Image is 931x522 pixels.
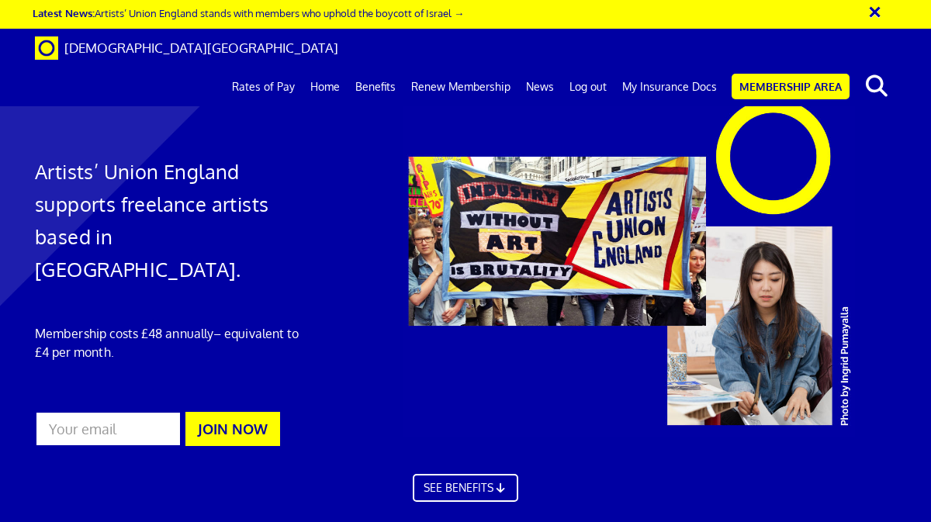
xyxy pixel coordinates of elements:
[853,70,900,102] button: search
[33,6,464,19] a: Latest News:Artists’ Union England stands with members who uphold the boycott of Israel →
[732,74,850,99] a: Membership Area
[35,155,306,285] h1: Artists’ Union England supports freelance artists based in [GEOGRAPHIC_DATA].
[224,67,303,106] a: Rates of Pay
[303,67,348,106] a: Home
[413,474,518,502] a: SEE BENEFITS
[64,40,338,56] span: [DEMOGRAPHIC_DATA][GEOGRAPHIC_DATA]
[403,67,518,106] a: Renew Membership
[35,324,306,361] p: Membership costs £48 annually – equivalent to £4 per month.
[348,67,403,106] a: Benefits
[614,67,725,106] a: My Insurance Docs
[33,6,95,19] strong: Latest News:
[35,411,182,447] input: Your email
[518,67,562,106] a: News
[185,412,280,446] button: JOIN NOW
[562,67,614,106] a: Log out
[23,29,350,67] a: Brand [DEMOGRAPHIC_DATA][GEOGRAPHIC_DATA]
